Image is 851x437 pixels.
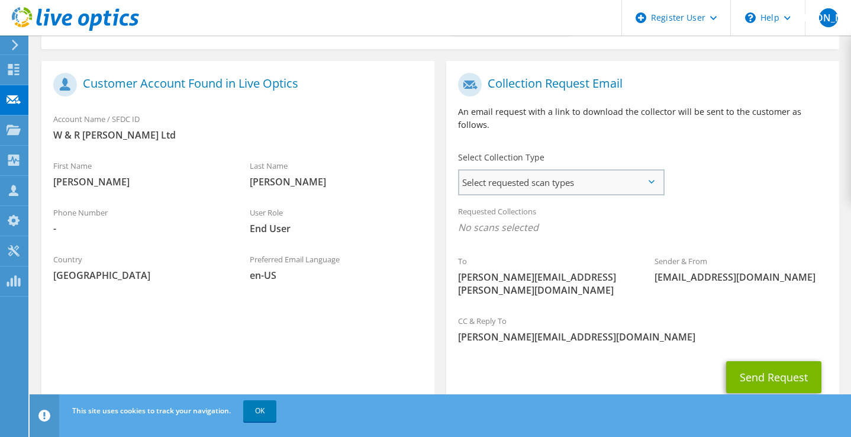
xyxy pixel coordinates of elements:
span: [PERSON_NAME] [250,175,423,188]
span: [PERSON_NAME][EMAIL_ADDRESS][DOMAIN_NAME] [458,330,827,343]
div: Sender & From [643,249,839,290]
div: To [446,249,643,303]
span: [PERSON_NAME] [53,175,226,188]
p: An email request with a link to download the collector will be sent to the customer as follows. [458,105,827,131]
div: User Role [238,200,434,241]
h1: Collection Request Email [458,73,821,97]
div: First Name [41,153,238,194]
div: Preferred Email Language [238,247,434,288]
span: - [53,222,226,235]
span: en-US [250,269,423,282]
h1: Customer Account Found in Live Optics [53,73,417,97]
span: End User [250,222,423,235]
div: Account Name / SFDC ID [41,107,434,147]
div: Phone Number [41,200,238,241]
svg: \n [745,12,756,23]
label: Select Collection Type [458,152,544,163]
a: OK [243,400,276,422]
span: [EMAIL_ADDRESS][DOMAIN_NAME] [655,271,827,284]
div: Last Name [238,153,434,194]
span: This site uses cookies to track your navigation. [72,406,231,416]
span: No scans selected [458,221,827,234]
button: Send Request [726,361,821,393]
span: [GEOGRAPHIC_DATA] [53,269,226,282]
span: [PERSON_NAME] [819,8,838,27]
div: Requested Collections [446,199,839,243]
div: Country [41,247,238,288]
span: W & R [PERSON_NAME] Ltd [53,128,423,142]
span: Select requested scan types [459,171,663,194]
div: CC & Reply To [446,309,839,349]
span: [PERSON_NAME][EMAIL_ADDRESS][PERSON_NAME][DOMAIN_NAME] [458,271,631,297]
